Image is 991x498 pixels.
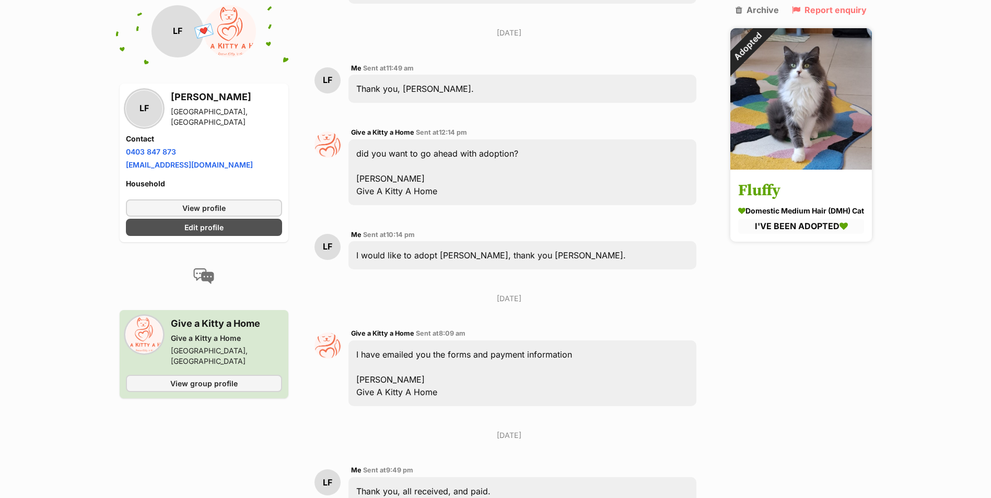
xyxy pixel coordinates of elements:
h4: Contact [126,134,282,144]
span: View profile [182,203,226,214]
div: LF [314,234,341,260]
span: Sent at [416,128,467,136]
a: 0403 847 873 [126,147,176,156]
a: View group profile [126,375,282,392]
h3: Fluffy [738,180,864,203]
h3: Give a Kitty a Home [171,316,282,331]
a: Archive [736,5,779,15]
img: Give a Kitty a Home profile pic [126,316,162,353]
span: View group profile [170,378,238,389]
img: Give a Kitty a Home profile pic [314,333,341,359]
span: Me [351,231,362,239]
div: Domestic Medium Hair (DMH) Cat [738,206,864,217]
span: Me [351,466,362,474]
a: View profile [126,199,282,217]
span: 12:14 pm [439,128,467,136]
span: Me [351,64,362,72]
span: Sent at [363,466,413,474]
div: LF [126,90,162,127]
div: LF [314,67,341,93]
span: Edit profile [184,222,224,233]
h4: Household [126,179,282,189]
div: I have emailed you the forms and payment information [PERSON_NAME] Give A Kitty A Home [348,340,696,406]
p: [DATE] [314,27,704,38]
div: did you want to go ahead with adoption? [PERSON_NAME] Give A Kitty A Home [348,139,696,205]
div: LF [314,469,341,495]
span: Give a Kitty a Home [351,329,414,337]
h3: [PERSON_NAME] [171,90,282,104]
img: Fluffy [730,28,872,170]
span: 9:49 pm [386,466,413,474]
a: Adopted [730,161,872,172]
div: [GEOGRAPHIC_DATA], [GEOGRAPHIC_DATA] [171,346,282,366]
span: Sent at [416,329,465,337]
div: [GEOGRAPHIC_DATA], [GEOGRAPHIC_DATA] [171,106,282,127]
div: Give a Kitty a Home [171,333,282,343]
img: conversation-icon-4a6f8262b818ee0b60e3300018af0b2d0b884aa5de6e9bcb8d3d4eeb1a70a7c4.svg [193,268,214,284]
a: Report enquiry [792,5,867,15]
p: [DATE] [314,293,704,304]
a: [EMAIL_ADDRESS][DOMAIN_NAME] [126,160,253,169]
a: Edit profile [126,219,282,236]
span: 10:14 pm [386,231,415,239]
span: Sent at [363,64,414,72]
img: Give a Kitty a Home profile pic [204,5,256,57]
div: I would like to adopt [PERSON_NAME], thank you [PERSON_NAME]. [348,241,696,269]
span: 8:09 am [439,329,465,337]
img: Give a Kitty a Home profile pic [314,132,341,158]
div: LF [151,5,204,57]
div: I'VE BEEN ADOPTED [738,219,864,234]
span: 11:49 am [386,64,414,72]
div: Thank you, [PERSON_NAME]. [348,75,696,103]
div: Adopted [716,15,779,77]
a: Fluffy Domestic Medium Hair (DMH) Cat I'VE BEEN ADOPTED [730,172,872,242]
span: 💌 [192,20,216,43]
p: [DATE] [314,430,704,441]
span: Sent at [363,231,415,239]
span: Give a Kitty a Home [351,128,414,136]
